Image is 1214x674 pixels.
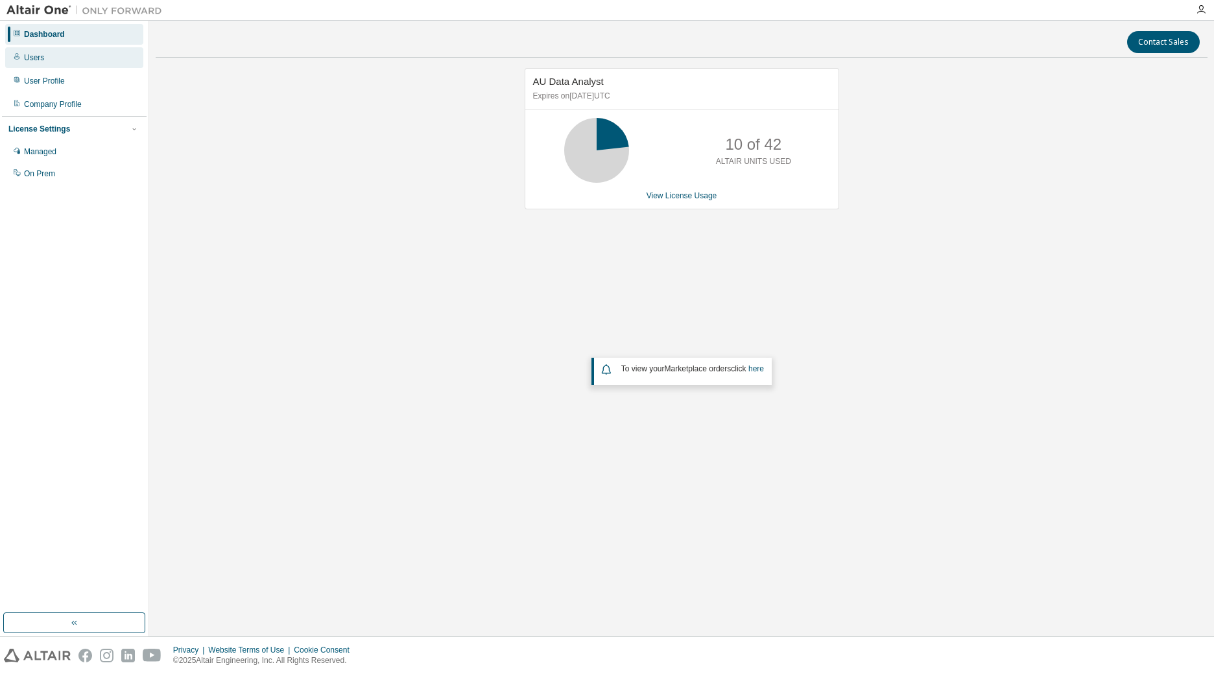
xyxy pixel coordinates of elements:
button: Contact Sales [1127,31,1200,53]
p: © 2025 Altair Engineering, Inc. All Rights Reserved. [173,655,357,666]
p: Expires on [DATE] UTC [533,91,827,102]
img: Altair One [6,4,169,17]
img: instagram.svg [100,649,113,662]
img: facebook.svg [78,649,92,662]
div: On Prem [24,168,55,179]
p: ALTAIR UNITS USED [716,156,791,167]
img: altair_logo.svg [4,649,71,662]
div: Managed [24,146,56,157]
span: To view your click [621,364,764,373]
img: youtube.svg [143,649,161,662]
div: Cookie Consent [294,645,357,655]
p: 10 of 42 [725,134,781,156]
div: User Profile [24,76,65,86]
div: License Settings [8,124,70,134]
div: Company Profile [24,99,82,110]
div: Privacy [173,645,208,655]
img: linkedin.svg [121,649,135,662]
div: Website Terms of Use [208,645,294,655]
a: View License Usage [647,191,717,200]
div: Users [24,52,44,63]
a: here [748,364,764,373]
span: AU Data Analyst [533,76,604,87]
div: Dashboard [24,29,65,40]
em: Marketplace orders [665,364,732,373]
